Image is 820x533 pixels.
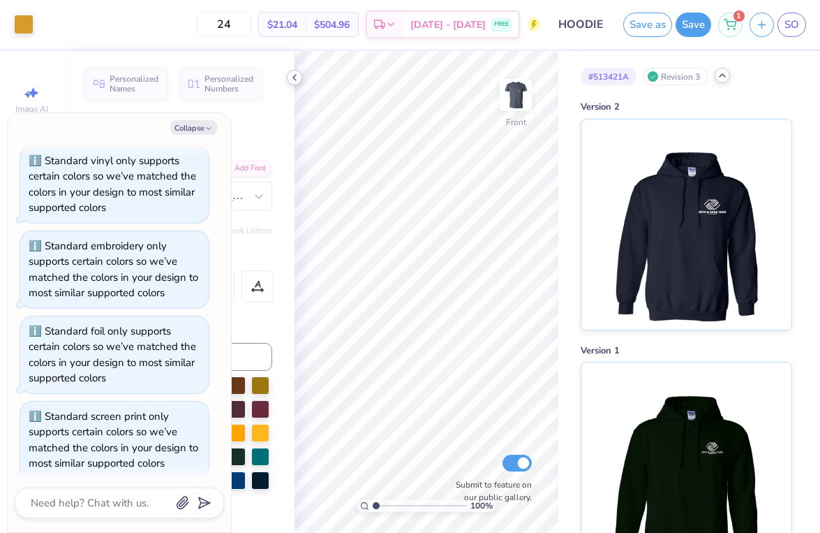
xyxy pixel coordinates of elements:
div: # 513421A [581,68,636,85]
input: Untitled Design [548,10,616,38]
span: SO [784,17,799,33]
span: $21.04 [267,17,297,32]
div: Standard vinyl only supports certain colors so we’ve matched the colors in your design to most si... [29,154,196,215]
label: Submit to feature on our public gallery. [448,479,532,504]
div: Version 2 [581,101,792,115]
button: Save [676,13,711,37]
div: Front [506,116,526,129]
span: Personalized Names [110,74,159,94]
div: Standard foil only supports certain colors so we’ve matched the colors in your design to most sim... [29,324,196,386]
span: FREE [494,20,509,29]
span: 1 [733,10,745,22]
input: – – [197,12,251,37]
div: Revision 3 [643,68,708,85]
div: Add Font [217,161,272,177]
div: Standard screen print only supports certain colors so we’ve matched the colors in your design to ... [29,409,198,471]
span: Image AI [15,103,48,115]
img: Front [502,81,530,109]
button: Save as [623,13,672,37]
div: Standard embroidery only supports certain colors so we’ve matched the colors in your design to mo... [29,239,198,300]
img: Version 2 [599,119,773,330]
span: $504.96 [314,17,350,32]
span: 100 % [470,499,493,512]
span: Personalized Numbers [204,74,254,94]
span: [DATE] - [DATE] [410,17,486,32]
div: Version 1 [581,344,792,358]
button: Collapse [170,120,217,135]
a: SO [777,13,806,37]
